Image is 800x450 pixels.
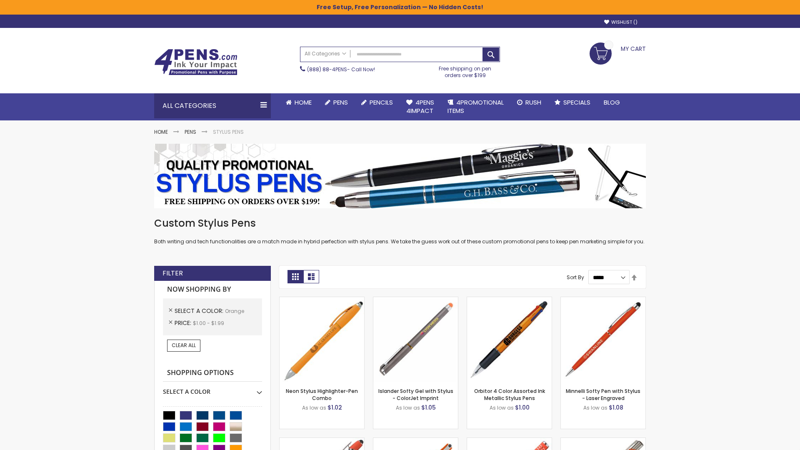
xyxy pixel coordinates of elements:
[474,387,545,401] a: Orbitor 4 Color Assorted Ink Metallic Stylus Pens
[193,320,224,327] span: $1.00 - $1.99
[604,19,637,25] a: Wishlist
[163,382,262,396] div: Select A Color
[154,217,646,245] div: Both writing and tech functionalities are a match made in hybrid perfection with stylus pens. We ...
[370,98,393,107] span: Pencils
[163,281,262,298] strong: Now Shopping by
[563,98,590,107] span: Specials
[373,437,458,445] a: Avendale Velvet Touch Stylus Gel Pen-Orange
[609,403,623,412] span: $1.08
[307,66,347,73] a: (888) 88-4PENS
[373,297,458,382] img: Islander Softy Gel with Stylus - ColorJet Imprint-Orange
[213,128,244,135] strong: Stylus Pens
[561,297,645,382] img: Minnelli Softy Pen with Stylus - Laser Engraved-Orange
[280,297,364,304] a: Neon Stylus Highlighter-Pen Combo-Orange
[421,403,436,412] span: $1.05
[279,93,318,112] a: Home
[286,387,358,401] a: Neon Stylus Highlighter-Pen Combo
[467,437,552,445] a: Marin Softy Pen with Stylus - Laser Engraved-Orange
[167,340,200,351] a: Clear All
[162,269,183,278] strong: Filter
[154,217,646,230] h1: Custom Stylus Pens
[604,98,620,107] span: Blog
[548,93,597,112] a: Specials
[225,307,244,315] span: Orange
[441,93,510,120] a: 4PROMOTIONALITEMS
[597,93,627,112] a: Blog
[378,387,453,401] a: Islander Softy Gel with Stylus - ColorJet Imprint
[154,93,271,118] div: All Categories
[566,387,640,401] a: Minnelli Softy Pen with Stylus - Laser Engraved
[567,274,584,281] label: Sort By
[490,404,514,411] span: As low as
[467,297,552,304] a: Orbitor 4 Color Assorted Ink Metallic Stylus Pens-Orange
[406,98,434,115] span: 4Pens 4impact
[280,297,364,382] img: Neon Stylus Highlighter-Pen Combo-Orange
[154,128,168,135] a: Home
[561,297,645,304] a: Minnelli Softy Pen with Stylus - Laser Engraved-Orange
[467,297,552,382] img: Orbitor 4 Color Assorted Ink Metallic Stylus Pens-Orange
[300,47,350,61] a: All Categories
[295,98,312,107] span: Home
[154,49,237,75] img: 4Pens Custom Pens and Promotional Products
[447,98,504,115] span: 4PROMOTIONAL ITEMS
[373,297,458,304] a: Islander Softy Gel with Stylus - ColorJet Imprint-Orange
[430,62,500,79] div: Free shipping on pen orders over $199
[280,437,364,445] a: 4P-MS8B-Orange
[327,403,342,412] span: $1.02
[515,403,530,412] span: $1.00
[175,307,225,315] span: Select A Color
[302,404,326,411] span: As low as
[287,270,303,283] strong: Grid
[525,98,541,107] span: Rush
[305,50,346,57] span: All Categories
[355,93,400,112] a: Pencils
[510,93,548,112] a: Rush
[333,98,348,107] span: Pens
[172,342,196,349] span: Clear All
[400,93,441,120] a: 4Pens4impact
[185,128,196,135] a: Pens
[396,404,420,411] span: As low as
[307,66,375,73] span: - Call Now!
[163,364,262,382] strong: Shopping Options
[561,437,645,445] a: Tres-Chic Softy Brights with Stylus Pen - Laser-Orange
[318,93,355,112] a: Pens
[154,144,646,208] img: Stylus Pens
[583,404,607,411] span: As low as
[175,319,193,327] span: Price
